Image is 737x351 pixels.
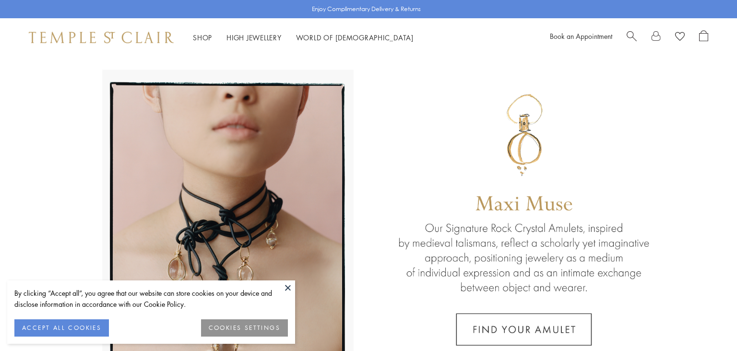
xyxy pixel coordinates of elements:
a: World of [DEMOGRAPHIC_DATA]World of [DEMOGRAPHIC_DATA] [296,33,414,42]
a: View Wishlist [675,30,685,45]
button: ACCEPT ALL COOKIES [14,319,109,337]
button: COOKIES SETTINGS [201,319,288,337]
nav: Main navigation [193,32,414,44]
a: ShopShop [193,33,212,42]
a: Search [627,30,637,45]
a: Open Shopping Bag [699,30,708,45]
a: Book an Appointment [550,31,612,41]
p: Enjoy Complimentary Delivery & Returns [312,4,421,14]
img: Temple St. Clair [29,32,174,43]
div: By clicking “Accept all”, you agree that our website can store cookies on your device and disclos... [14,288,288,310]
a: High JewelleryHigh Jewellery [226,33,282,42]
iframe: Gorgias live chat messenger [689,306,727,341]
